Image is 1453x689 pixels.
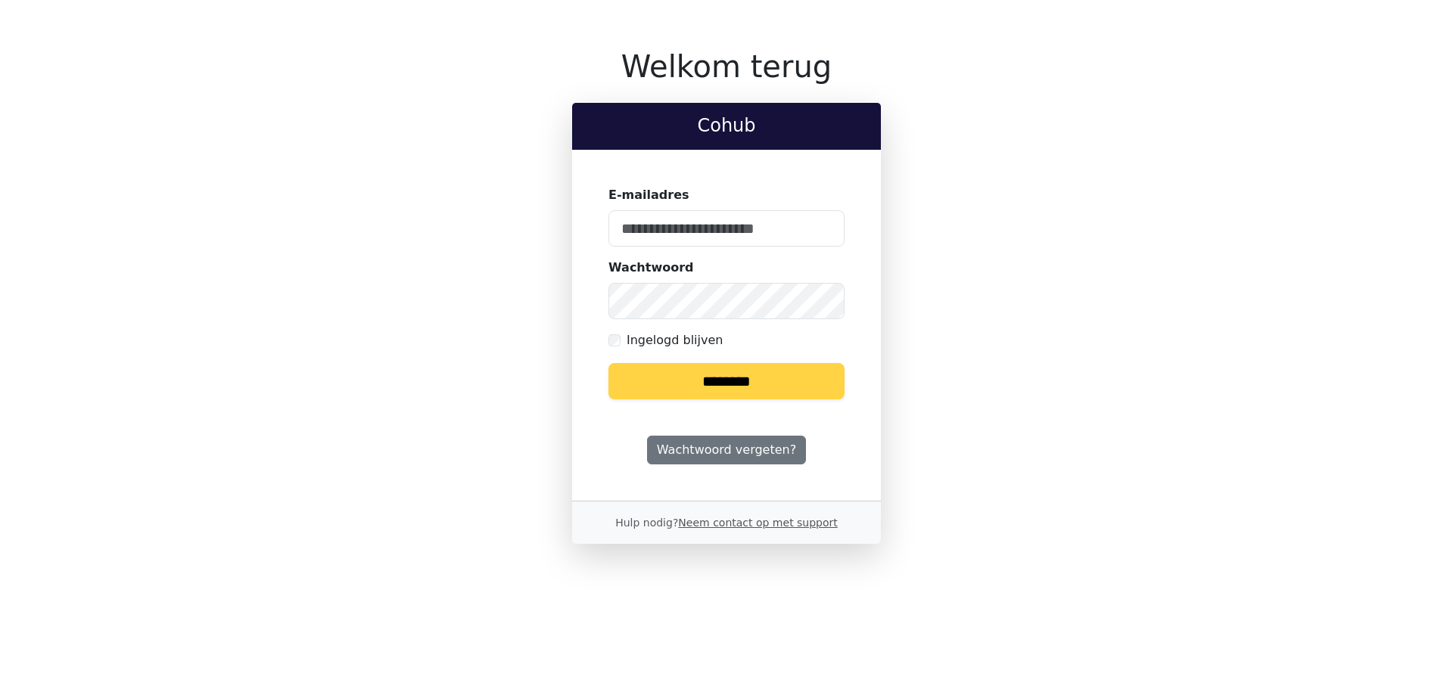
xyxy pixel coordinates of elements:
h2: Cohub [584,115,869,137]
small: Hulp nodig? [615,517,838,529]
label: Ingelogd blijven [627,331,723,349]
label: Wachtwoord [608,259,694,277]
a: Neem contact op met support [678,517,837,529]
a: Wachtwoord vergeten? [647,436,806,464]
label: E-mailadres [608,186,689,204]
h1: Welkom terug [572,48,881,85]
